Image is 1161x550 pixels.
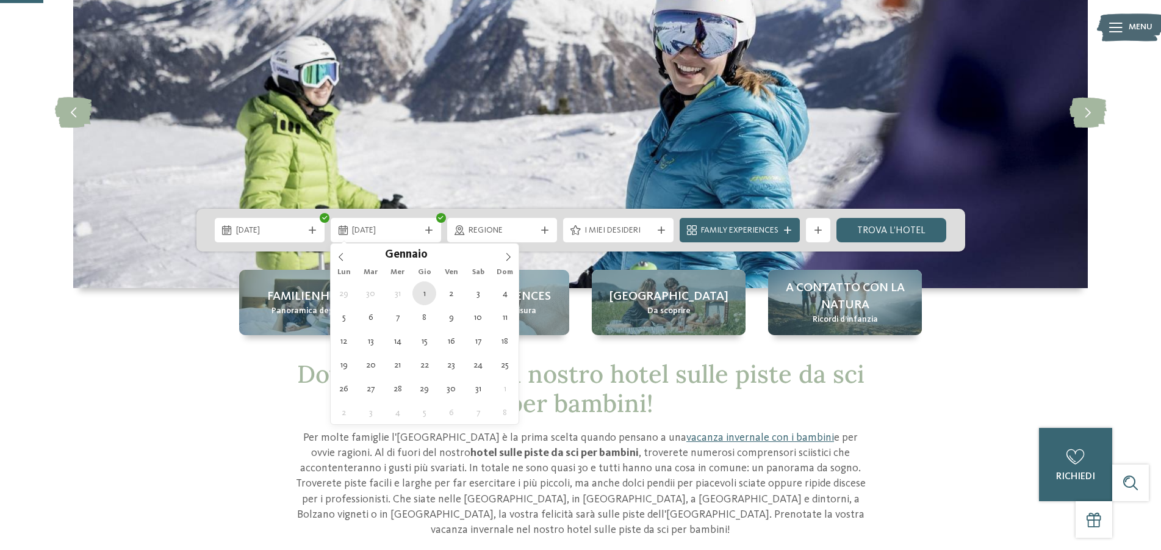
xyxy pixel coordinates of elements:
span: Gennaio 21, 2026 [386,353,409,377]
span: Febbraio 7, 2026 [466,400,490,424]
span: Mer [384,269,411,277]
span: Gennaio 10, 2026 [466,305,490,329]
span: Gennaio 15, 2026 [412,329,436,353]
span: Family Experiences [701,225,778,237]
span: [DATE] [352,225,420,237]
span: Dicembre 31, 2025 [386,281,409,305]
a: vacanza invernale con i bambini [686,432,834,443]
span: Gennaio 31, 2026 [466,377,490,400]
span: Gennaio 28, 2026 [386,377,409,400]
span: Gennaio 12, 2026 [332,329,356,353]
a: richiedi [1039,428,1112,501]
span: Sab [465,269,492,277]
input: Year [428,248,468,261]
span: Gennaio 11, 2026 [493,305,517,329]
span: Gennaio 25, 2026 [493,353,517,377]
span: Dom [492,269,519,277]
span: Gennaio 16, 2026 [439,329,463,353]
span: Gennaio 3, 2026 [466,281,490,305]
a: Hotel sulle piste da sci per bambini: divertimento senza confini A contatto con la natura Ricordi... [768,270,922,335]
span: Gennaio 22, 2026 [412,353,436,377]
span: Febbraio 8, 2026 [493,400,517,424]
span: richiedi [1056,472,1095,482]
span: Da scoprire [647,305,691,317]
span: Gennaio 14, 2026 [386,329,409,353]
span: Gennaio 1, 2026 [412,281,436,305]
span: Gennaio 7, 2026 [386,305,409,329]
span: Febbraio 5, 2026 [412,400,436,424]
span: Gennaio 9, 2026 [439,305,463,329]
a: Hotel sulle piste da sci per bambini: divertimento senza confini Familienhotels Panoramica degli ... [239,270,393,335]
span: Gennaio 13, 2026 [359,329,383,353]
span: [DATE] [236,225,304,237]
a: trova l’hotel [836,218,947,242]
span: Gennaio 29, 2026 [412,377,436,400]
span: Gennaio 24, 2026 [466,353,490,377]
span: Febbraio 2, 2026 [332,400,356,424]
span: Gennaio 6, 2026 [359,305,383,329]
span: Ricordi d’infanzia [813,314,878,326]
span: Febbraio 4, 2026 [386,400,409,424]
span: Gennaio 8, 2026 [412,305,436,329]
span: Gennaio 18, 2026 [493,329,517,353]
p: Per molte famiglie l'[GEOGRAPHIC_DATA] è la prima scelta quando pensano a una e per ovvie ragioni... [291,430,871,538]
span: Gennaio 26, 2026 [332,377,356,400]
span: Febbraio 1, 2026 [493,377,517,400]
span: Dicembre 29, 2025 [332,281,356,305]
span: Gennaio [385,250,428,261]
a: Hotel sulle piste da sci per bambini: divertimento senza confini [GEOGRAPHIC_DATA] Da scoprire [592,270,746,335]
strong: hotel sulle piste da sci per bambini [470,447,639,458]
span: Gennaio 23, 2026 [439,353,463,377]
span: Dov’è che si va? Nel nostro hotel sulle piste da sci per bambini! [297,358,864,419]
span: A contatto con la natura [780,280,910,314]
span: Gennaio 20, 2026 [359,353,383,377]
span: Familienhotels [267,288,365,305]
span: Ven [438,269,465,277]
span: Gennaio 4, 2026 [493,281,517,305]
span: Gennaio 5, 2026 [332,305,356,329]
span: Mar [358,269,384,277]
span: Regione [469,225,536,237]
span: [GEOGRAPHIC_DATA] [609,288,728,305]
span: I miei desideri [584,225,652,237]
span: Gennaio 2, 2026 [439,281,463,305]
span: Dicembre 30, 2025 [359,281,383,305]
span: Gennaio 19, 2026 [332,353,356,377]
span: Gennaio 17, 2026 [466,329,490,353]
span: Panoramica degli hotel [271,305,361,317]
span: Febbraio 6, 2026 [439,400,463,424]
span: Gennaio 30, 2026 [439,377,463,400]
span: Lun [331,269,358,277]
span: Gennaio 27, 2026 [359,377,383,400]
span: Gio [411,269,438,277]
span: Febbraio 3, 2026 [359,400,383,424]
